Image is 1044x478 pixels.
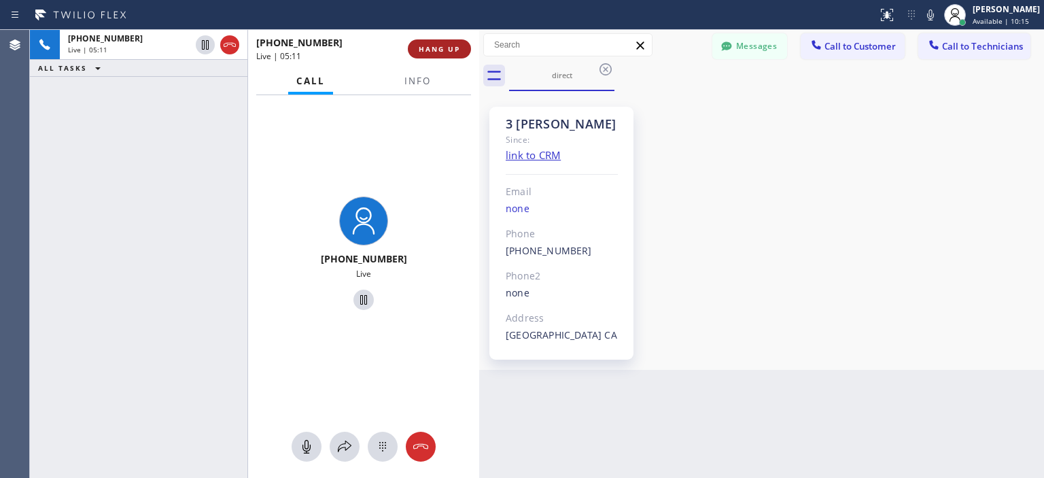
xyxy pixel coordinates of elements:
div: Since: [506,132,618,148]
button: HANG UP [408,39,471,58]
div: Address [506,311,618,326]
span: Live | 05:11 [256,50,301,62]
button: Hold Customer [196,35,215,54]
span: [PHONE_NUMBER] [68,33,143,44]
button: Call [288,68,333,95]
span: Live [356,268,371,279]
span: [PHONE_NUMBER] [321,252,407,265]
button: Messages [712,33,787,59]
span: ALL TASKS [38,63,87,73]
div: Email [506,184,618,200]
div: direct [510,70,613,80]
div: none [506,286,618,301]
div: Phone [506,226,618,242]
div: Phone2 [506,269,618,284]
button: Hang up [406,432,436,462]
span: Call to Technicians [942,40,1023,52]
a: link to CRM [506,148,561,162]
span: Call [296,75,325,87]
a: [PHONE_NUMBER] [506,244,592,257]
div: 3 [PERSON_NAME] [506,116,618,132]
button: Hold Customer [353,290,374,310]
button: Open dialpad [368,432,398,462]
span: [PHONE_NUMBER] [256,36,343,49]
button: Call to Technicians [918,33,1030,59]
button: Info [396,68,439,95]
div: [GEOGRAPHIC_DATA] CA [506,328,618,343]
button: Mute [292,432,321,462]
span: HANG UP [419,44,460,54]
input: Search [484,34,652,56]
span: Available | 10:15 [973,16,1029,26]
button: Call to Customer [801,33,905,59]
button: Hang up [220,35,239,54]
button: Mute [921,5,940,24]
div: none [506,201,618,217]
div: [PERSON_NAME] [973,3,1040,15]
button: ALL TASKS [30,60,114,76]
span: Live | 05:11 [68,45,107,54]
span: Call to Customer [824,40,896,52]
button: Open directory [330,432,360,462]
span: Info [404,75,431,87]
